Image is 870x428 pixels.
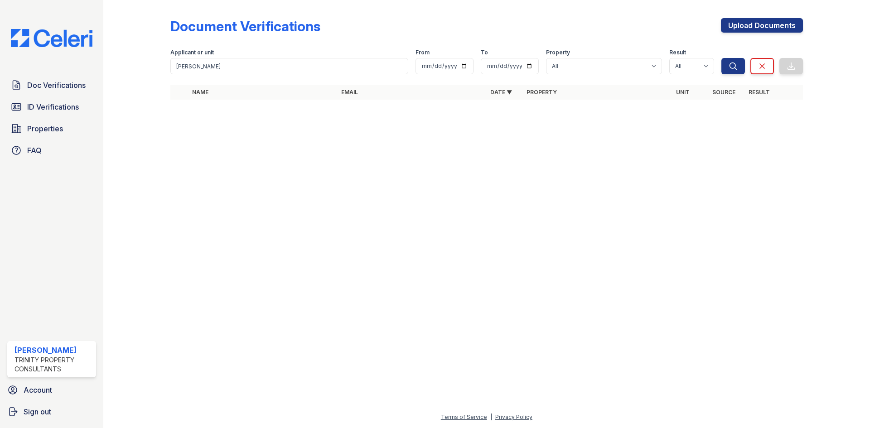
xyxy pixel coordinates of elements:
[170,18,320,34] div: Document Verifications
[4,403,100,421] a: Sign out
[490,414,492,420] div: |
[24,406,51,417] span: Sign out
[27,145,42,156] span: FAQ
[676,89,690,96] a: Unit
[4,381,100,399] a: Account
[170,49,214,56] label: Applicant or unit
[7,98,96,116] a: ID Verifications
[481,49,488,56] label: To
[27,123,63,134] span: Properties
[14,356,92,374] div: Trinity Property Consultants
[527,89,557,96] a: Property
[24,385,52,395] span: Account
[192,89,208,96] a: Name
[7,120,96,138] a: Properties
[27,101,79,112] span: ID Verifications
[721,18,803,33] a: Upload Documents
[712,89,735,96] a: Source
[4,29,100,47] img: CE_Logo_Blue-a8612792a0a2168367f1c8372b55b34899dd931a85d93a1a3d3e32e68fde9ad4.png
[170,58,408,74] input: Search by name, email, or unit number
[416,49,430,56] label: From
[495,414,532,420] a: Privacy Policy
[749,89,770,96] a: Result
[441,414,487,420] a: Terms of Service
[669,49,686,56] label: Result
[341,89,358,96] a: Email
[7,76,96,94] a: Doc Verifications
[14,345,92,356] div: [PERSON_NAME]
[546,49,570,56] label: Property
[7,141,96,159] a: FAQ
[27,80,86,91] span: Doc Verifications
[490,89,512,96] a: Date ▼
